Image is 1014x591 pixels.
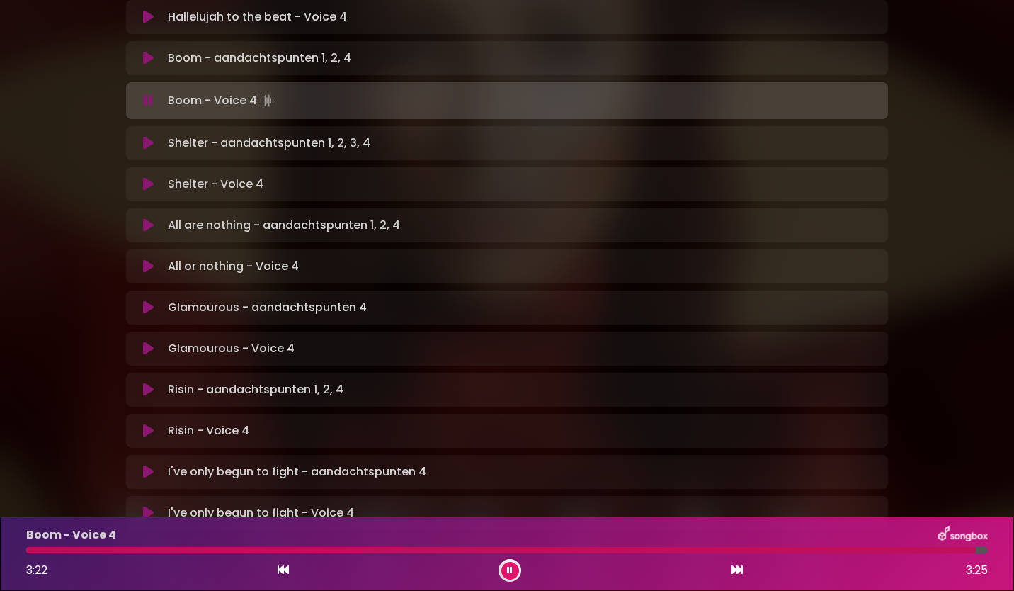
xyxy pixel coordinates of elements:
p: Glamourous - aandachtspunten 4 [168,299,367,316]
p: All are nothing - aandachtspunten 1, 2, 4 [168,217,400,234]
span: 3:22 [26,562,47,578]
span: 3:25 [966,562,988,579]
p: Boom - Voice 4 [26,527,116,544]
p: All or nothing - Voice 4 [168,258,299,275]
p: Risin - Voice 4 [168,422,249,439]
p: Glamourous - Voice 4 [168,340,295,357]
p: I've only begun to fight - Voice 4 [168,505,354,522]
p: Shelter - Voice 4 [168,176,263,193]
img: songbox-logo-white.png [938,526,988,544]
p: Boom - Voice 4 [168,91,277,111]
p: Hallelujah to the beat - Voice 4 [168,9,347,26]
p: I've only begun to fight - aandachtspunten 4 [168,463,426,480]
p: Risin - aandachtspunten 1, 2, 4 [168,381,343,398]
p: Boom - aandachtspunten 1, 2, 4 [168,50,351,67]
p: Shelter - aandachtspunten 1, 2, 3, 4 [168,135,370,152]
img: waveform4.gif [257,91,277,111]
